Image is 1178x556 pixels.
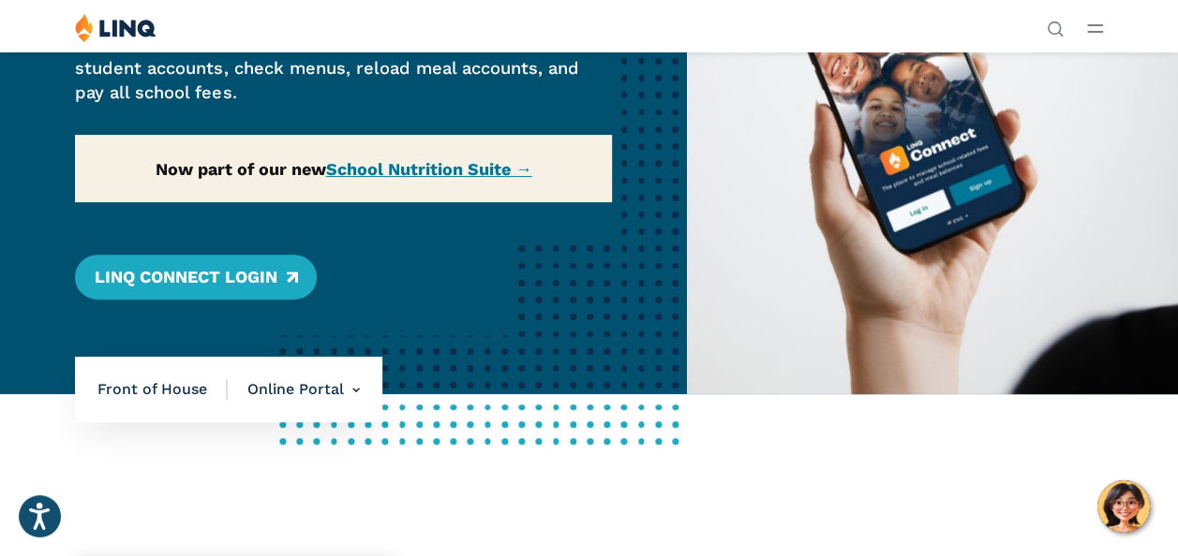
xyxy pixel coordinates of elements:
button: Open Main Menu [1087,18,1103,38]
button: Open Search Bar [1047,19,1064,36]
span: Front of House [97,379,228,400]
img: LINQ | K‑12 Software [75,13,157,42]
button: Hello, have a question? Let’s chat. [1097,480,1150,533]
strong: Now part of our new [156,159,532,179]
a: LINQ Connect Login [75,255,316,300]
p: A comprehensive online portal where families can monitor all student accounts, check menus, reloa... [75,31,611,105]
li: Online Portal [228,357,360,422]
nav: Utility Navigation [1047,13,1064,36]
